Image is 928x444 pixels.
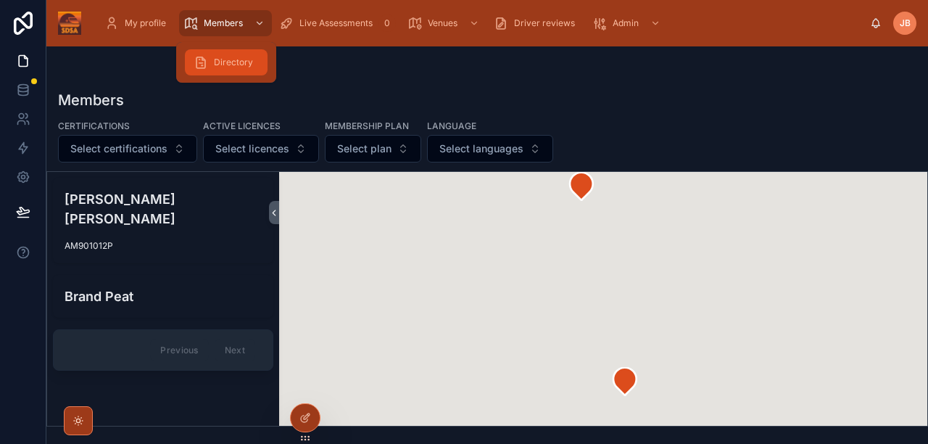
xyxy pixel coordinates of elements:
h1: Members [58,90,124,110]
span: Venues [428,17,457,29]
h4: Brand Peat [65,287,262,306]
a: Brand Peat [53,275,273,318]
a: [PERSON_NAME] [PERSON_NAME]AM901012P [53,178,273,263]
span: Live Assessments [299,17,373,29]
a: My profile [100,10,176,36]
span: Select plan [337,141,391,156]
a: Live Assessments0 [275,10,400,36]
button: Select Button [325,135,421,163]
span: Directory [214,57,253,68]
span: Admin [613,17,639,29]
span: JB [900,17,911,29]
span: Select licences [215,141,289,156]
div: scrollable content [93,7,870,39]
span: Driver reviews [514,17,575,29]
a: Members [179,10,272,36]
label: Language [427,119,476,132]
img: App logo [58,12,81,35]
label: Membership plan [325,119,409,132]
label: Certifications [58,119,130,132]
span: Select languages [439,141,523,156]
a: Admin [588,10,668,36]
a: Venues [403,10,486,36]
span: Select certifications [70,141,167,156]
a: Driver reviews [489,10,585,36]
span: Members [204,17,243,29]
label: Active licences [203,119,281,132]
button: Select Button [203,135,319,163]
a: Directory [185,49,268,75]
h4: [PERSON_NAME] [PERSON_NAME] [65,189,262,229]
div: 0 [378,15,396,32]
button: Select Button [427,135,553,163]
span: My profile [125,17,166,29]
button: Select Button [58,135,197,163]
span: AM901012P [65,240,262,252]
